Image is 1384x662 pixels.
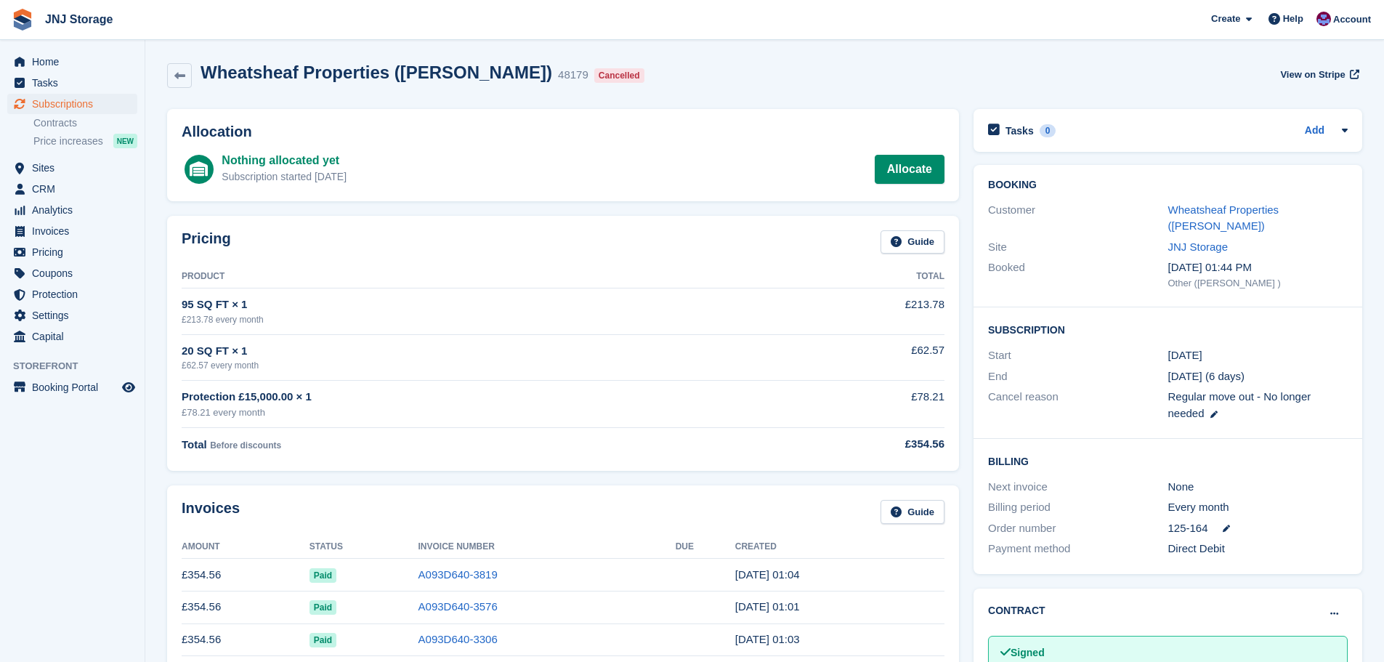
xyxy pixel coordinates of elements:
[32,377,119,397] span: Booking Portal
[113,134,137,148] div: NEW
[309,536,418,559] th: Status
[1333,12,1371,27] span: Account
[7,200,137,220] a: menu
[1211,12,1240,26] span: Create
[7,326,137,347] a: menu
[309,568,336,583] span: Paid
[182,591,309,623] td: £354.56
[735,633,800,645] time: 2025-07-17 00:03:26 UTC
[1168,241,1229,253] a: JNJ Storage
[222,169,347,185] div: Subscription started [DATE]
[33,116,137,130] a: Contracts
[7,179,137,199] a: menu
[418,633,498,645] a: A093D640-3306
[1168,370,1245,382] span: [DATE] (6 days)
[1005,124,1034,137] h2: Tasks
[767,334,944,380] td: £62.57
[767,265,944,288] th: Total
[32,221,119,241] span: Invoices
[32,73,119,93] span: Tasks
[182,359,767,372] div: £62.57 every month
[182,559,309,592] td: £354.56
[1168,390,1311,419] span: Regular move out - No longer needed
[1168,479,1348,496] div: None
[988,202,1168,235] div: Customer
[1168,499,1348,516] div: Every month
[988,479,1168,496] div: Next invoice
[7,284,137,304] a: menu
[988,453,1348,468] h2: Billing
[418,600,498,613] a: A093D640-3576
[182,313,767,326] div: £213.78 every month
[1000,645,1335,661] div: Signed
[735,600,800,613] time: 2025-08-17 00:01:26 UTC
[182,230,231,254] h2: Pricing
[182,500,240,524] h2: Invoices
[7,221,137,241] a: menu
[120,379,137,396] a: Preview store
[988,520,1168,537] div: Order number
[7,242,137,262] a: menu
[988,603,1045,618] h2: Contract
[32,284,119,304] span: Protection
[558,67,588,84] div: 48179
[182,265,767,288] th: Product
[767,436,944,453] div: £354.56
[1283,12,1303,26] span: Help
[988,179,1348,191] h2: Booking
[32,179,119,199] span: CRM
[309,600,336,615] span: Paid
[1168,276,1348,291] div: Other ([PERSON_NAME] )
[32,263,119,283] span: Coupons
[988,347,1168,364] div: Start
[7,263,137,283] a: menu
[875,155,944,184] a: Allocate
[33,134,103,148] span: Price increases
[39,7,118,31] a: JNJ Storage
[881,500,944,524] a: Guide
[988,368,1168,385] div: End
[988,499,1168,516] div: Billing period
[735,568,800,581] time: 2025-09-17 00:04:12 UTC
[881,230,944,254] a: Guide
[33,133,137,149] a: Price increases NEW
[1316,12,1331,26] img: Jonathan Scrase
[32,326,119,347] span: Capital
[594,68,644,83] div: Cancelled
[222,152,347,169] div: Nothing allocated yet
[1168,347,1202,364] time: 2024-08-17 00:00:00 UTC
[182,405,767,420] div: £78.21 every month
[676,536,735,559] th: Due
[13,359,145,374] span: Storefront
[418,536,676,559] th: Invoice Number
[32,52,119,72] span: Home
[32,158,119,178] span: Sites
[988,322,1348,336] h2: Subscription
[32,94,119,114] span: Subscriptions
[767,381,944,428] td: £78.21
[7,94,137,114] a: menu
[767,288,944,334] td: £213.78
[988,389,1168,421] div: Cancel reason
[182,343,767,360] div: 20 SQ FT × 1
[735,536,944,559] th: Created
[182,389,767,405] div: Protection £15,000.00 × 1
[182,438,207,451] span: Total
[201,62,552,82] h2: Wheatsheaf Properties ([PERSON_NAME])
[7,377,137,397] a: menu
[7,73,137,93] a: menu
[418,568,498,581] a: A093D640-3819
[32,200,119,220] span: Analytics
[7,305,137,326] a: menu
[309,633,336,647] span: Paid
[182,623,309,656] td: £354.56
[988,259,1168,290] div: Booked
[988,239,1168,256] div: Site
[32,305,119,326] span: Settings
[1168,203,1279,233] a: Wheatsheaf Properties ([PERSON_NAME])
[1168,541,1348,557] div: Direct Debit
[32,242,119,262] span: Pricing
[1280,68,1345,82] span: View on Stripe
[182,296,767,313] div: 95 SQ FT × 1
[1305,123,1324,140] a: Add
